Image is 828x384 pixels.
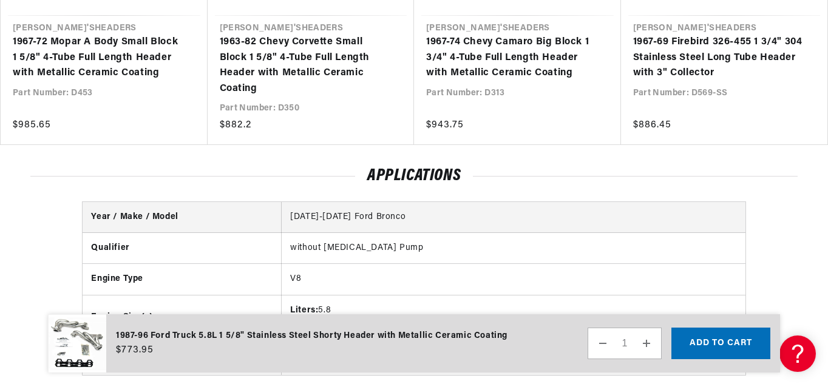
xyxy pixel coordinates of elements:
[83,202,281,233] th: Year / Make / Model
[426,35,597,81] a: 1967-74 Chevy Camaro Big Block 1 3/4" 4-Tube Full Length Header with Metallic Ceramic Coating
[290,306,318,315] strong: Liters:
[13,35,183,81] a: 1967-72 Mopar A Body Small Block 1 5/8" 4-Tube Full Length Header with Metallic Ceramic Coating
[282,295,745,340] td: 5.8 351
[83,233,281,264] th: Qualifier
[220,35,390,96] a: 1963-82 Chevy Corvette Small Block 1 5/8" 4-Tube Full Length Header with Metallic Ceramic Coating
[83,295,281,340] th: Engine Size(s)
[633,35,804,81] a: 1967-69 Firebird 326-455 1 3/4" 304 Stainless Steel Long Tube Header with 3" Collector
[83,264,281,295] th: Engine Type
[282,202,745,233] td: [DATE]-[DATE] Ford Bronco
[30,169,798,184] h2: Applications
[116,329,507,343] div: 1987-96 Ford Truck 5.8L 1 5/8" Stainless Steel Shorty Header with Metallic Ceramic Coating
[282,264,745,295] td: V8
[48,314,106,373] img: 1987-96 Ford Truck 5.8L 1 5/8" Stainless Steel Shorty Header with Metallic Ceramic Coating
[282,233,745,264] td: without [MEDICAL_DATA] Pump
[671,328,770,359] button: Add to cart
[116,343,154,357] span: $773.95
